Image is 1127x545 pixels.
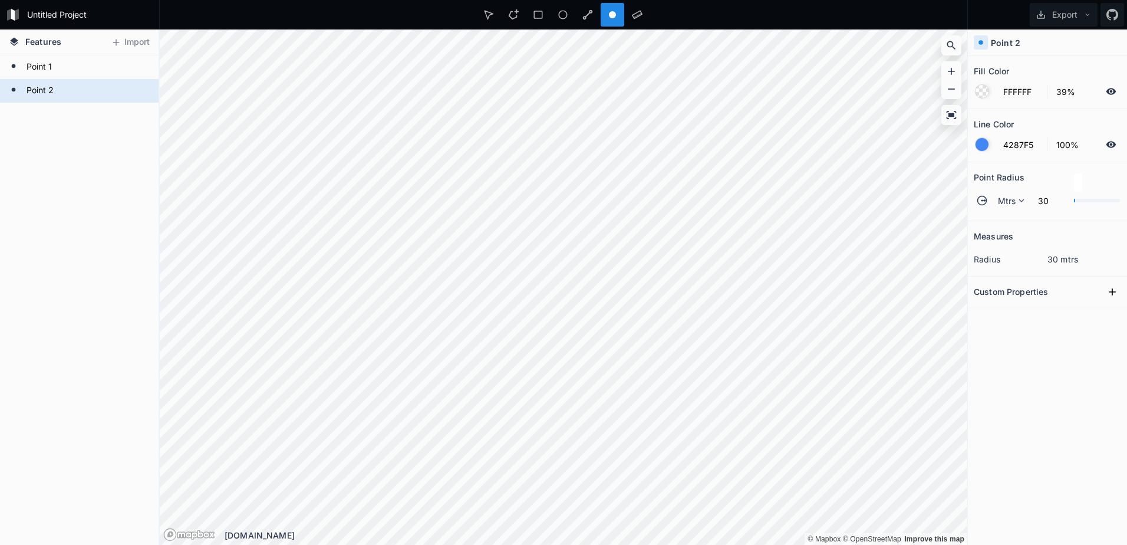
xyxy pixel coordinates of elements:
span: Mtrs [998,195,1016,207]
span: Features [25,35,61,48]
a: Map feedback [904,535,964,543]
dd: 30 mtrs [1047,253,1121,265]
h2: Fill Color [974,62,1009,80]
h2: Point Radius [974,168,1024,186]
button: Import [105,33,156,52]
h2: Custom Properties [974,283,1048,301]
input: 0 [1031,193,1068,208]
a: Mapbox logo [163,528,215,541]
dt: radius [974,253,1047,265]
a: Mapbox [808,535,841,543]
h2: Line Color [974,115,1014,133]
a: OpenStreetMap [843,535,901,543]
h2: Measures [974,227,1013,245]
h4: Point 2 [991,37,1020,49]
button: Export [1030,3,1098,27]
div: [DOMAIN_NAME] [225,529,967,541]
